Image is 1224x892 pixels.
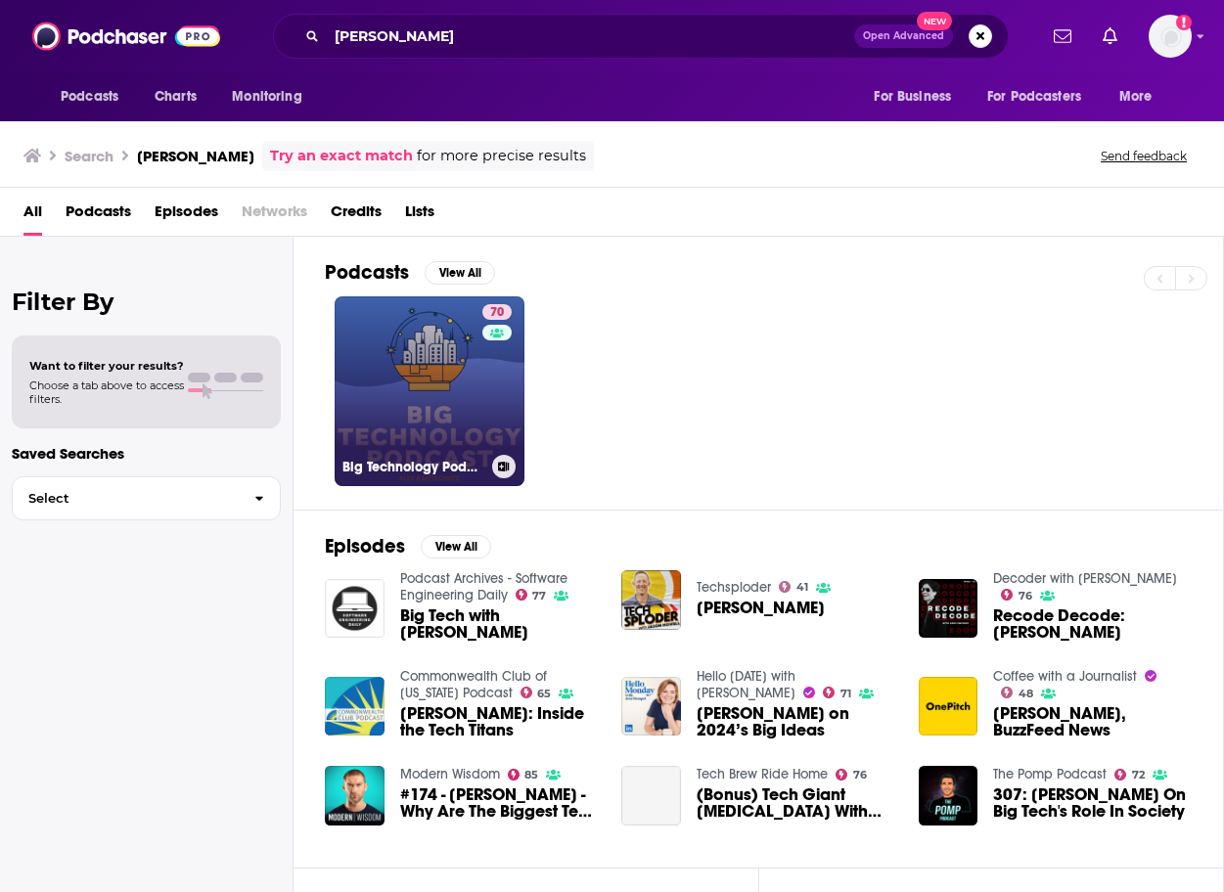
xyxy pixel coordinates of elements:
img: 307: Alex Kantrowitz On Big Tech's Role In Society [919,766,978,825]
a: Hello Monday with Jessi Hempel [697,668,795,701]
span: For Business [874,83,951,111]
span: Recode Decode: [PERSON_NAME] [993,607,1192,641]
a: Podcasts [66,196,131,236]
a: EpisodesView All [325,534,491,558]
a: (Bonus) Tech Giant Psychoanalysis With Alex Kantrowitz [621,766,681,825]
img: #174 - Alex Kantrowitz - Why Are The Biggest Tech Companies So Dominant? [325,766,385,825]
svg: Add a profile image [1176,15,1192,30]
a: (Bonus) Tech Giant Psychoanalysis With Alex Kantrowitz [697,786,895,820]
a: Show notifications dropdown [1095,20,1125,53]
button: open menu [1106,78,1177,115]
span: 77 [532,592,546,601]
a: All [23,196,42,236]
a: 70Big Technology Podcast [335,296,524,486]
span: 76 [1019,592,1032,601]
span: Monitoring [232,83,301,111]
a: Tech Brew Ride Home [697,766,828,782]
a: 76 [836,769,867,780]
button: Show profile menu [1149,15,1192,58]
a: 72 [1114,769,1145,780]
a: Alex Kantrowitz [697,600,825,616]
span: [PERSON_NAME], BuzzFeed News [993,705,1192,738]
a: Lists [405,196,434,236]
span: 85 [524,771,538,780]
img: Podchaser - Follow, Share and Rate Podcasts [32,18,220,55]
span: Podcasts [61,83,118,111]
h3: Big Technology Podcast [342,459,484,475]
a: Techsploder [697,579,771,596]
img: Recode Decode: Alex Kantrowitz [919,579,978,639]
span: Charts [155,83,197,111]
button: Open AdvancedNew [854,24,953,48]
button: Send feedback [1095,148,1193,164]
p: Saved Searches [12,444,281,463]
button: View All [421,535,491,558]
span: Logged in as susannahgullette [1149,15,1192,58]
button: View All [425,261,495,285]
h3: Search [65,147,113,165]
span: New [917,12,952,30]
div: Search podcasts, credits, & more... [273,14,1009,59]
a: 307: Alex Kantrowitz On Big Tech's Role In Society [993,786,1192,820]
button: open menu [860,78,975,115]
span: 71 [840,690,851,698]
a: Coffee with a Journalist [993,668,1137,685]
span: 48 [1019,690,1033,698]
a: Modern Wisdom [400,766,500,782]
a: Alex Kantrowitz, BuzzFeed News [993,705,1192,738]
h3: [PERSON_NAME] [137,147,254,165]
a: 85 [508,769,539,780]
button: open menu [218,78,327,115]
span: 72 [1132,771,1145,780]
img: Alex Kantrowitz: Inside the Tech Titans [325,677,385,736]
a: Big Tech with Alex Kantrowitz [400,607,599,641]
img: Big Tech with Alex Kantrowitz [325,579,385,639]
span: 70 [490,303,504,323]
span: for more precise results [417,145,586,167]
img: Alex Kantrowitz on 2024’s Big Ideas [621,677,681,736]
a: Alex Kantrowitz on 2024’s Big Ideas [697,705,895,738]
span: Select [13,492,239,505]
img: User Profile [1149,15,1192,58]
button: Select [12,476,281,520]
a: 48 [1001,687,1033,698]
a: Credits [331,196,382,236]
a: PodcastsView All [325,260,495,285]
a: Try an exact match [270,145,413,167]
a: 71 [823,687,851,698]
button: open menu [975,78,1110,115]
span: Big Tech with [PERSON_NAME] [400,607,599,641]
a: Recode Decode: Alex Kantrowitz [993,607,1192,641]
a: 70 [482,304,512,320]
span: 307: [PERSON_NAME] On Big Tech's Role In Society [993,786,1192,820]
span: 41 [796,583,808,592]
h2: Filter By [12,288,281,316]
h2: Episodes [325,534,405,558]
input: Search podcasts, credits, & more... [327,21,854,52]
span: Choose a tab above to access filters. [29,379,184,406]
a: 76 [1001,589,1032,601]
img: Alex Kantrowitz [621,570,681,630]
a: Episodes [155,196,218,236]
a: 77 [516,589,547,601]
button: open menu [47,78,144,115]
img: Alex Kantrowitz, BuzzFeed News [919,677,978,736]
a: 65 [521,687,552,698]
span: Want to filter your results? [29,359,184,373]
a: Charts [142,78,208,115]
span: [PERSON_NAME] [697,600,825,616]
a: #174 - Alex Kantrowitz - Why Are The Biggest Tech Companies So Dominant? [400,786,599,820]
h2: Podcasts [325,260,409,285]
span: More [1119,83,1153,111]
a: Alex Kantrowitz: Inside the Tech Titans [400,705,599,738]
